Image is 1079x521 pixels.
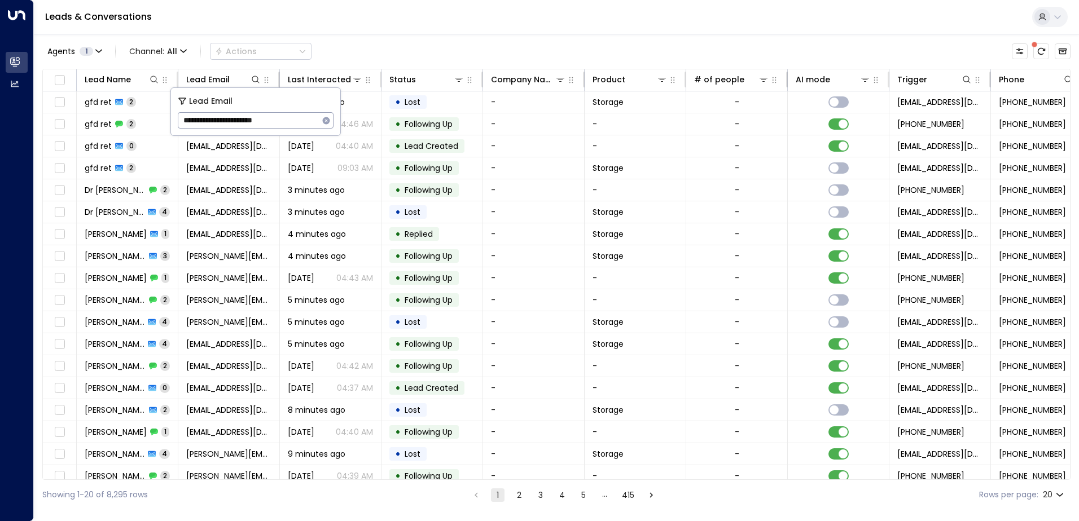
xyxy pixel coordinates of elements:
td: - [483,289,585,311]
span: 2 [160,471,170,480]
span: leads@space-station.co.uk [897,404,982,416]
span: Sebastian Boncu [85,250,146,262]
button: Agents1 [42,43,106,59]
span: 2 [160,295,170,304]
span: Murat Bakir [85,228,147,240]
div: - [735,184,739,196]
button: Go to page 4 [555,488,569,502]
td: - [483,333,585,355]
span: 9 minutes ago [288,448,345,460]
span: Sneha Shankar [85,338,144,350]
span: +447391440460 [999,272,1066,284]
td: - [483,377,585,399]
span: Christine Mentz [85,316,144,328]
span: +447881087764 [999,404,1066,416]
span: Following Up [405,272,453,284]
span: +447541236594 [999,96,1066,108]
span: Storage [593,162,624,174]
span: +447375568990 [897,360,964,372]
div: • [395,422,401,441]
span: Toggle select row [52,249,67,263]
div: - [735,206,739,218]
span: gfd ret [85,162,112,174]
div: • [395,180,401,200]
label: Rows per page: [979,489,1038,501]
span: 5 minutes ago [288,294,345,306]
span: 2 [160,361,170,370]
span: Danny Singh [85,470,146,482]
span: sebastian.g.boncu@gmail.com [186,250,271,262]
span: 4 [159,317,170,326]
div: Actions [215,46,257,56]
span: +447541236594 [999,162,1066,174]
td: - [585,113,686,135]
span: MichaelJohnson123123123@gmail.com [186,426,271,438]
div: Phone [999,73,1024,86]
span: leads@space-station.co.uk [897,140,982,152]
span: 1 [161,427,169,436]
td: - [585,289,686,311]
span: Toggle select row [52,403,67,417]
td: - [483,223,585,245]
div: • [395,158,401,178]
div: - [735,228,739,240]
span: Michael Johnson [85,404,146,416]
div: - [735,250,739,262]
span: christine.mentz1@gmail.com [186,316,271,328]
span: neneen@wol.com [186,184,271,196]
div: Button group with a nested menu [210,43,312,60]
span: Toggle select row [52,95,67,109]
div: • [395,136,401,156]
div: Company Name [491,73,566,86]
span: abcxyz@hotmail.com [186,140,271,152]
span: +447375568990 [999,382,1066,394]
span: Following Up [405,338,453,350]
td: - [585,267,686,289]
span: Lead Created [405,382,458,394]
div: Lead Email [186,73,230,86]
div: Trigger [897,73,927,86]
td: - [483,91,585,113]
div: - [735,118,739,130]
div: • [395,466,401,485]
span: Lost [405,448,420,460]
span: leads@space-station.co.uk [897,382,982,394]
p: 04:46 AM [336,118,373,130]
button: Go to page 2 [512,488,526,502]
div: 20 [1043,487,1066,503]
span: Toggle select row [52,205,67,219]
td: - [483,113,585,135]
span: 2 [160,405,170,414]
div: - [735,140,739,152]
span: Storage [593,338,624,350]
td: - [483,465,585,487]
span: +447784659244 [999,206,1066,218]
span: 8 minutes ago [288,404,345,416]
div: Lead Name [85,73,160,86]
span: Storage [593,228,624,240]
span: Lost [405,96,420,108]
span: Dr Nenene Neenen [85,184,146,196]
span: gfd ret [85,96,112,108]
span: Dr Nenene Neenen [85,206,144,218]
span: Sneha Shankar [85,360,146,372]
span: 4 minutes ago [288,228,346,240]
span: Toggle select row [52,293,67,307]
span: Michael Johnson [85,426,147,438]
span: 4 [159,207,170,217]
span: Toggle select row [52,469,67,483]
span: 0 [126,141,137,151]
span: Channel: [125,43,191,59]
div: AI mode [796,73,871,86]
div: • [395,400,401,420]
span: 4 [159,339,170,348]
span: +447784659244 [897,184,964,196]
span: +447541236594 [999,118,1066,130]
span: Snehashankar@gmail.com [186,382,271,394]
div: Last Interacted [288,73,363,86]
span: +447541236594 [999,140,1066,152]
div: - [735,448,739,460]
span: Aug 08, 2025 [288,140,314,152]
td: - [585,465,686,487]
span: mbakir16@ku.edu.tr [186,228,271,240]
